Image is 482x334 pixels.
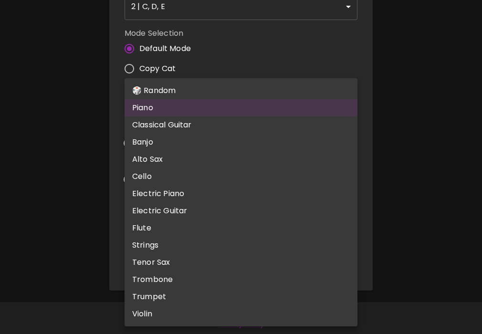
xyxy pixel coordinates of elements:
[125,168,357,185] li: Cello
[125,185,357,202] li: Electric Piano
[125,271,357,288] li: Trombone
[125,151,357,168] li: Alto Sax
[125,82,357,99] li: 🎲 Random
[125,134,357,151] li: Banjo
[125,116,357,134] li: Classical Guitar
[125,237,357,254] li: Strings
[125,254,357,271] li: Tenor Sax
[125,219,357,237] li: Flute
[125,99,357,116] li: Piano
[125,202,357,219] li: Electric Guitar
[125,288,357,305] li: Trumpet
[125,305,357,323] li: Violin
